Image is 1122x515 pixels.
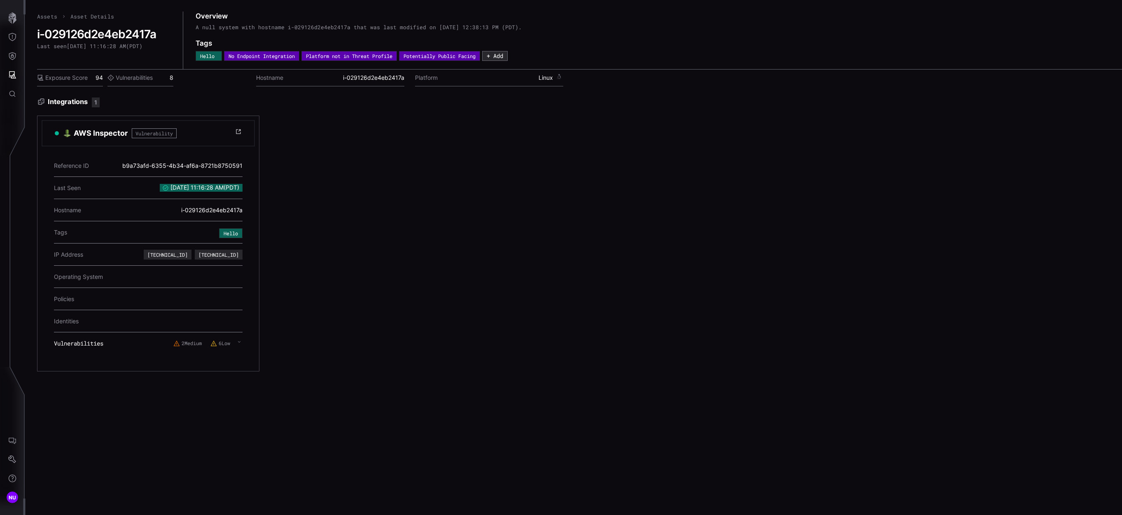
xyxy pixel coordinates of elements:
button: + Add [482,51,508,61]
div: Hello [224,231,238,236]
label: Hostname [256,74,283,81]
span: NU [9,493,16,502]
div: b9a73afd-6355-4b34-af6a-8721b8750591 [122,158,243,174]
label: Vulnerabilities [107,74,153,81]
span: Operating System [54,273,103,281]
span: Hello [200,53,215,58]
span: Linux [539,74,563,81]
label: 6 Low [210,340,230,347]
div: No Endpoint Integration [229,53,295,58]
img: Demo AWS Inspector [63,129,71,137]
h2: i-029126d2e4eb2417a [37,27,171,41]
div: 8 [107,70,173,86]
label: Exposure Score [37,74,88,81]
div: 1 [92,97,100,107]
span: Policies [54,295,74,303]
span: Tags [54,229,67,236]
span: Hostname [54,206,81,214]
span: Identities [54,318,79,325]
h3: AWS Inspector [74,128,128,138]
span: Last Seen [54,184,81,192]
div: [TECHNICAL_ID] [198,252,239,257]
label: 2 Medium [173,340,202,347]
div: Last seen [DATE] 11:16:28 AM ( PDT ) [37,43,142,49]
div: 94 [37,70,103,86]
span: Reference ID [54,162,89,169]
span: Asset Details [70,13,114,20]
button: NU [0,488,24,507]
label: Platform [415,74,438,81]
div: Potentially Public Facing [404,53,476,58]
a: Assets [37,13,57,20]
span: Vulnerability [132,128,177,138]
span: IP Address [54,251,83,258]
div: Platform not in Threat Profile [306,53,392,58]
span: Vulnerabilities [54,340,103,347]
div: i-029126d2e4eb2417a [181,202,243,218]
span: i-029126d2e4eb2417a [343,74,404,81]
h3: Integrations [37,97,1122,107]
div: [TECHNICAL_ID] [147,252,188,257]
nav: breadcrumb [37,12,114,21]
span: [DATE] 11:16:28 AM ( PDT ) [160,184,243,191]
